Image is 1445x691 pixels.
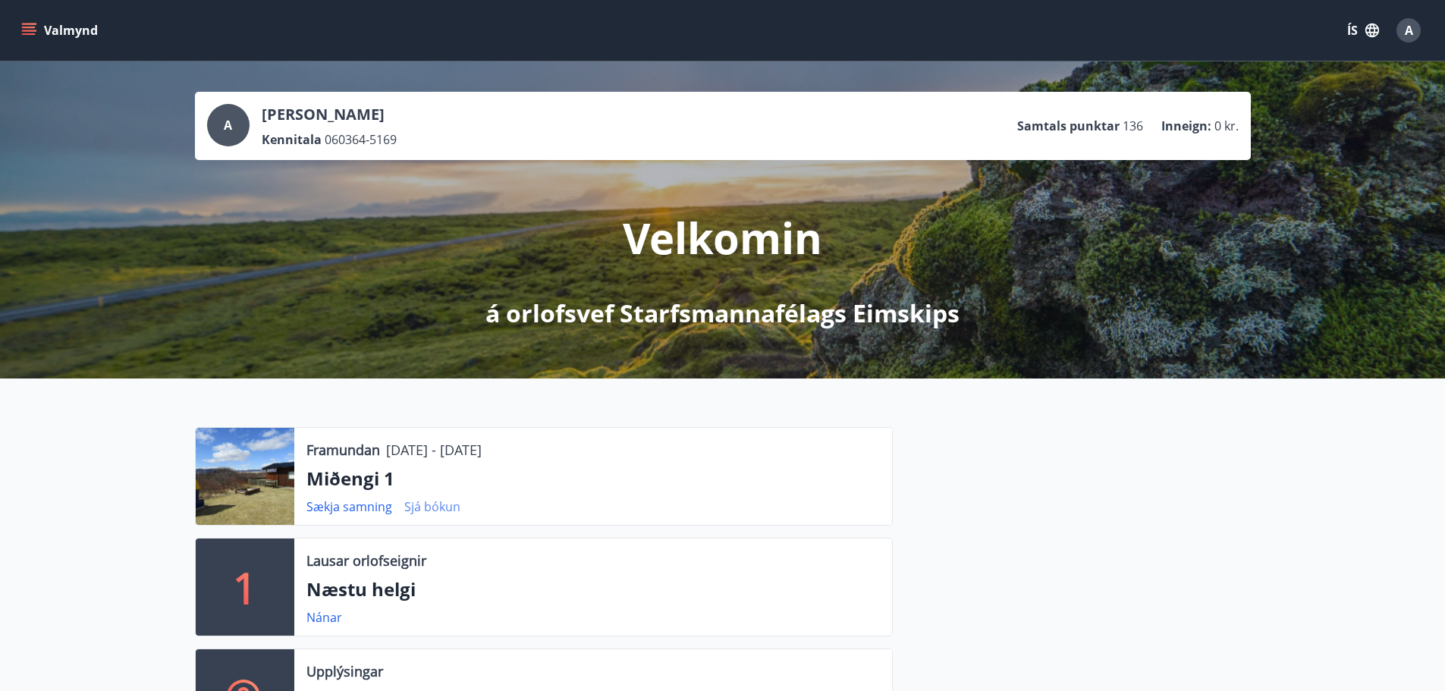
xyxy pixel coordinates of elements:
[1161,118,1211,134] p: Inneign :
[306,609,342,626] a: Nánar
[1214,118,1239,134] span: 0 kr.
[306,576,880,602] p: Næstu helgi
[306,466,880,492] p: Miðengi 1
[262,104,397,125] p: [PERSON_NAME]
[224,117,232,133] span: A
[485,297,960,330] p: á orlofsvef Starfsmannafélags Eimskips
[306,440,380,460] p: Framundan
[1339,17,1387,44] button: ÍS
[1017,118,1120,134] p: Samtals punktar
[306,661,383,681] p: Upplýsingar
[1123,118,1143,134] span: 136
[233,558,257,616] p: 1
[306,498,392,515] a: Sækja samning
[1405,22,1413,39] span: A
[325,131,397,148] span: 060364-5169
[386,440,482,460] p: [DATE] - [DATE]
[1390,12,1427,49] button: A
[623,209,822,266] p: Velkomin
[404,498,460,515] a: Sjá bókun
[262,131,322,148] p: Kennitala
[18,17,104,44] button: menu
[306,551,426,570] p: Lausar orlofseignir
